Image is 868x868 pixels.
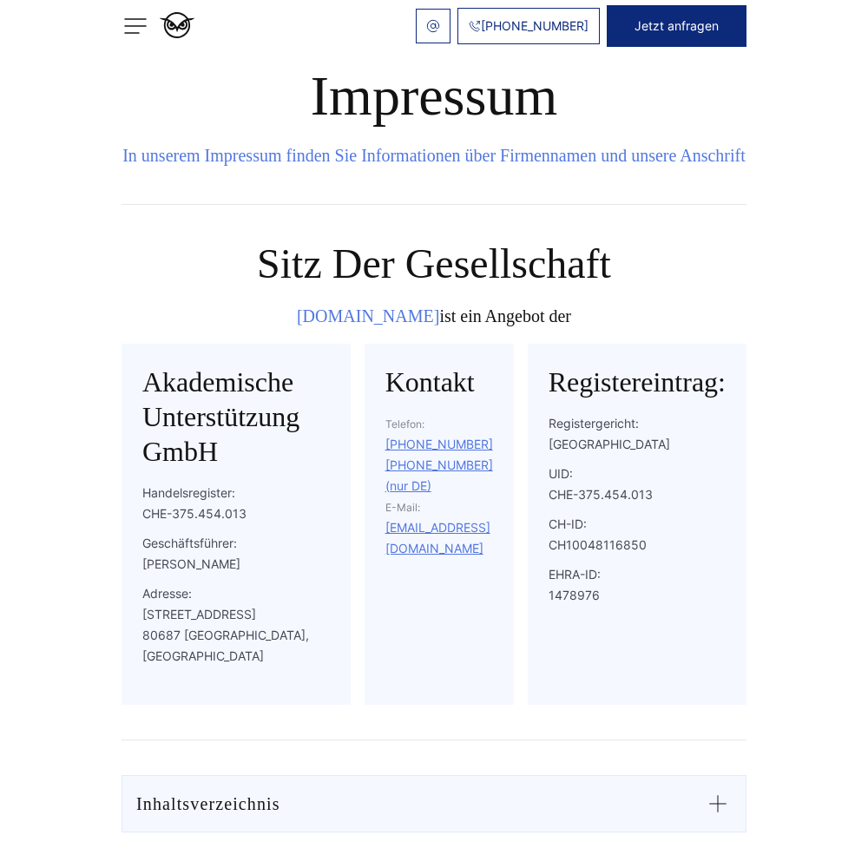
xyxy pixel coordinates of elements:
[469,20,481,32] img: Phone
[549,484,726,505] div: CHE-375.454.013
[457,8,600,44] a: [PHONE_NUMBER]
[160,12,194,38] img: logo
[481,19,589,33] span: [PHONE_NUMBER]
[549,514,726,535] p: CH-ID:
[385,418,424,431] span: Telefon:
[297,306,439,325] a: [DOMAIN_NAME]
[549,365,620,399] h2: Registereintrag:
[122,12,149,40] img: menu
[549,464,726,484] p: UID:
[385,520,490,556] a: [EMAIL_ADDRESS][DOMAIN_NAME]
[142,604,330,667] div: [STREET_ADDRESS] 80687 [GEOGRAPHIC_DATA], [GEOGRAPHIC_DATA]
[385,437,493,451] a: [PHONE_NUMBER]
[142,365,217,469] h2: Akademische Unterstützung GmbH
[122,65,746,128] h1: Impressum
[426,19,440,33] img: email
[549,413,726,434] p: Registergericht:
[122,141,746,169] div: In unserem Impressum finden Sie Informationen über Firmennamen und unsere Anschrift
[142,554,330,575] div: [PERSON_NAME]
[142,483,330,503] p: Handelsregister:
[549,434,726,455] div: [GEOGRAPHIC_DATA]
[549,535,726,556] div: CH10048116850
[142,583,330,604] p: Adresse:
[385,365,429,399] h2: Kontakt
[607,5,746,47] button: Jetzt anfragen
[549,564,726,585] p: EHRA-ID:
[142,533,330,554] p: Geschäftsführer:
[385,457,493,493] a: [PHONE_NUMBER] (nur DE)
[122,302,746,330] div: ist ein Angebot der
[122,240,746,288] h2: Sitz der Gesellschaft
[136,790,280,818] div: Inhaltsverzeichnis
[385,501,420,514] span: E-Mail:
[142,503,330,524] div: CHE-375.454.013
[549,585,726,606] div: 1478976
